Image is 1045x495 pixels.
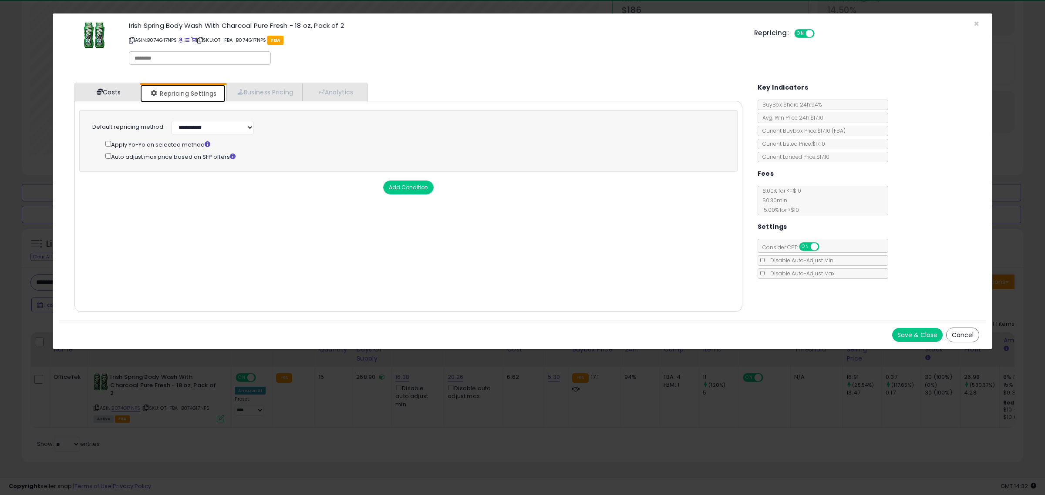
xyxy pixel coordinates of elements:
[758,114,823,121] span: Avg. Win Price 24h: $17.10
[758,206,799,214] span: 15.00 % for > $10
[758,187,801,214] span: 8.00 % for <= $10
[795,30,806,37] span: ON
[75,83,140,101] a: Costs
[758,168,774,179] h5: Fees
[974,17,979,30] span: ×
[758,244,831,251] span: Consider CPT:
[946,328,979,342] button: Cancel
[818,243,832,251] span: OFF
[758,101,822,108] span: BuyBox Share 24h: 94%
[84,22,105,48] img: 51LAYFi4h2L._SL60_.jpg
[754,30,789,37] h5: Repricing:
[758,221,787,232] h5: Settings
[813,30,827,37] span: OFF
[105,139,720,149] div: Apply Yo-Yo on selected method
[129,22,741,29] h3: Irish Spring Body Wash With Charcoal Pure Fresh - 18 oz, Pack of 2
[267,36,283,45] span: FBA
[185,37,189,43] a: All offer listings
[226,83,303,101] a: Business Pricing
[758,153,829,161] span: Current Landed Price: $17.10
[758,82,809,93] h5: Key Indicators
[817,127,846,134] span: $17.10
[766,270,835,277] span: Disable Auto-Adjust Max
[758,127,846,134] span: Current Buybox Price:
[191,37,196,43] a: Your listing only
[758,197,787,204] span: $0.30 min
[179,37,183,43] a: BuyBox page
[302,83,367,101] a: Analytics
[766,257,833,264] span: Disable Auto-Adjust Min
[892,328,943,342] button: Save & Close
[140,85,226,102] a: Repricing Settings
[832,127,846,134] span: ( FBA )
[129,33,741,47] p: ASIN: B074G17NPS | SKU: OT_FBA_B074G17NPS
[758,140,825,147] span: Current Listed Price: $17.10
[105,151,720,161] div: Auto adjust max price based on SFP offers
[92,123,165,131] label: Default repricing method:
[800,243,811,251] span: ON
[383,181,434,194] button: Add Condition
